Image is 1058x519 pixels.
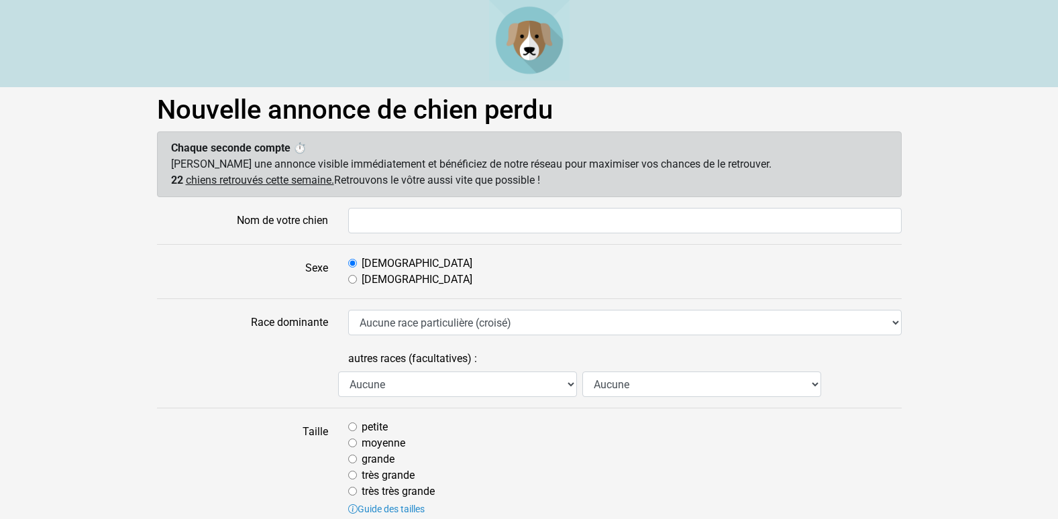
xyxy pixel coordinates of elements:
[362,483,435,500] label: très très grande
[348,346,477,371] label: autres races (facultatives) :
[171,141,307,154] strong: Chaque seconde compte ⏱️
[147,419,338,516] label: Taille
[348,487,357,496] input: très très grande
[348,275,357,284] input: [DEMOGRAPHIC_DATA]
[362,272,472,288] label: [DEMOGRAPHIC_DATA]
[186,174,334,186] u: chiens retrouvés cette semaine.
[348,422,357,431] input: petite
[147,255,338,288] label: Sexe
[157,131,902,197] div: [PERSON_NAME] une annonce visible immédiatement et bénéficiez de notre réseau pour maximiser vos ...
[362,255,472,272] label: [DEMOGRAPHIC_DATA]
[348,455,357,463] input: grande
[171,174,183,186] span: 22
[348,259,357,268] input: [DEMOGRAPHIC_DATA]
[147,208,338,233] label: Nom de votre chien
[362,467,415,483] label: très grande
[362,435,405,451] label: moyenne
[348,504,425,514] a: Guide des tailles
[147,310,338,335] label: Race dominante
[362,451,394,467] label: grande
[348,439,357,447] input: moyenne
[362,419,388,435] label: petite
[348,471,357,479] input: très grande
[157,94,902,126] h1: Nouvelle annonce de chien perdu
